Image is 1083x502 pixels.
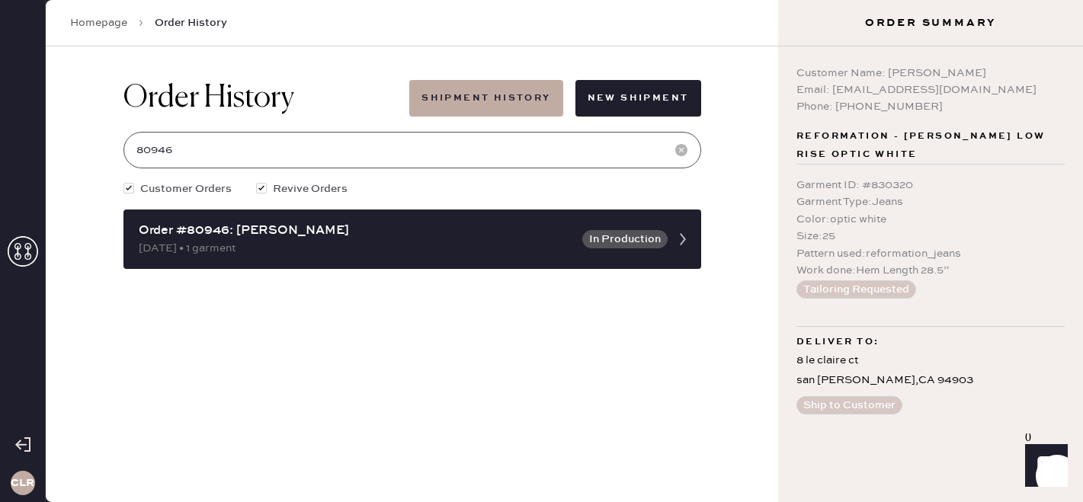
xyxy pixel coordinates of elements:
[796,193,1065,210] div: Garment Type : Jeans
[123,132,701,168] input: Search by order number, customer name, email or phone number
[11,478,34,488] h3: CLR
[796,396,902,414] button: Ship to Customer
[70,15,127,30] a: Homepage
[273,181,348,197] span: Revive Orders
[49,110,1031,129] div: Order # 81689
[139,240,573,257] div: [DATE] • 1 garment
[796,127,1065,164] span: Reformation - [PERSON_NAME] Low Rise optic white
[139,287,973,307] td: Basic Strap Dress - Reformation - Pia Velvet Dress Black - Size: 4
[49,170,1031,225] div: # 88628 Hyemin [PERSON_NAME] [EMAIL_ADDRESS][DOMAIN_NAME]
[974,287,1031,307] td: 1
[409,80,562,117] button: Shipment History
[974,248,1031,267] th: QTY
[796,177,1065,193] div: Garment ID : # 830320
[140,181,232,197] span: Customer Orders
[49,152,1031,170] div: Customer information
[575,80,701,117] button: New Shipment
[796,245,1065,262] div: Pattern used : reformation_jeans
[796,65,1065,82] div: Customer Name: [PERSON_NAME]
[796,333,879,351] span: Deliver to:
[49,267,139,287] td: 906714
[155,15,227,30] span: Order History
[139,222,573,240] div: Order #80946: [PERSON_NAME]
[796,280,916,299] button: Tailoring Requested
[49,248,139,267] th: ID
[796,211,1065,228] div: Color : optic white
[49,92,1031,110] div: Packing list
[582,230,668,248] button: In Production
[1011,433,1076,499] iframe: Front Chat
[796,82,1065,98] div: Email: [EMAIL_ADDRESS][DOMAIN_NAME]
[139,248,973,267] th: Description
[796,228,1065,245] div: Size : 25
[123,80,294,117] h1: Order History
[49,287,139,307] td: 906703
[778,15,1083,30] h3: Order Summary
[974,267,1031,287] td: 1
[796,98,1065,115] div: Phone: [PHONE_NUMBER]
[796,351,1065,389] div: 8 le claire ct san [PERSON_NAME] , CA 94903
[796,262,1065,279] div: Work done : Hem Length 28.5”
[139,267,973,287] td: Basic Sleeveless Dress - Reformation - Zenni Dress Chocolate - Size: 6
